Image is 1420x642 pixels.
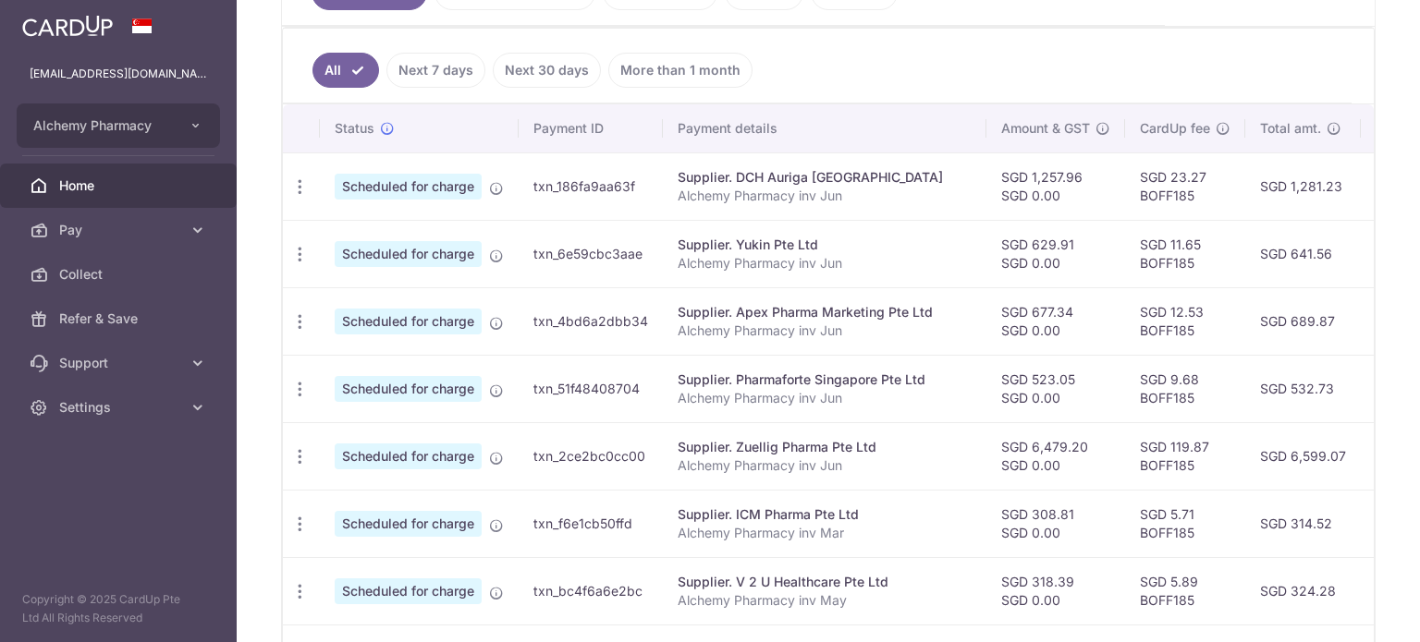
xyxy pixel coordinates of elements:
span: Settings [59,398,181,417]
span: Support [59,354,181,372]
td: txn_4bd6a2dbb34 [519,287,663,355]
button: Alchemy Pharmacy [17,103,220,148]
span: Collect [59,265,181,284]
p: Alchemy Pharmacy inv Mar [678,524,972,542]
th: Payment details [663,104,986,152]
span: Scheduled for charge [335,309,482,334]
div: Supplier. V 2 U Healthcare Pte Ltd [678,573,972,591]
img: CardUp [22,15,113,37]
p: Alchemy Pharmacy inv May [678,591,972,610]
td: SGD 532.73 [1245,355,1361,422]
td: SGD 9.68 BOFF185 [1125,355,1245,422]
p: Alchemy Pharmacy inv Jun [678,254,972,273]
td: SGD 12.53 BOFF185 [1125,287,1245,355]
td: SGD 119.87 BOFF185 [1125,422,1245,490]
div: Supplier. ICM Pharma Pte Ltd [678,505,972,524]
td: SGD 689.87 [1245,287,1361,355]
span: Scheduled for charge [335,241,482,267]
a: All [312,53,379,88]
td: SGD 23.27 BOFF185 [1125,152,1245,220]
td: SGD 314.52 [1245,490,1361,557]
span: Total amt. [1260,119,1321,138]
p: Alchemy Pharmacy inv Jun [678,321,972,340]
td: SGD 5.71 BOFF185 [1125,490,1245,557]
td: txn_f6e1cb50ffd [519,490,663,557]
td: SGD 1,257.96 SGD 0.00 [986,152,1125,220]
span: Help [42,13,80,30]
span: Status [335,119,374,138]
span: Alchemy Pharmacy [33,116,170,135]
td: txn_bc4f6a6e2bc [519,557,663,624]
td: SGD 641.56 [1245,220,1361,287]
th: Payment ID [519,104,663,152]
span: Scheduled for charge [335,443,482,469]
td: SGD 11.65 BOFF185 [1125,220,1245,287]
div: Supplier. Apex Pharma Marketing Pte Ltd [678,303,972,321]
td: SGD 308.81 SGD 0.00 [986,490,1125,557]
p: [EMAIL_ADDRESS][DOMAIN_NAME] [30,65,207,83]
td: SGD 6,599.07 [1245,422,1361,490]
span: Amount & GST [1001,119,1090,138]
div: Supplier. Pharmaforte Singapore Pte Ltd [678,370,972,389]
td: SGD 523.05 SGD 0.00 [986,355,1125,422]
td: SGD 1,281.23 [1245,152,1361,220]
td: SGD 6,479.20 SGD 0.00 [986,422,1125,490]
span: Scheduled for charge [335,578,482,604]
a: Next 7 days [386,53,485,88]
td: txn_6e59cbc3aae [519,220,663,287]
span: Scheduled for charge [335,174,482,200]
td: txn_51f48408704 [519,355,663,422]
a: Next 30 days [493,53,601,88]
div: Supplier. Yukin Pte Ltd [678,236,972,254]
div: Supplier. DCH Auriga [GEOGRAPHIC_DATA] [678,168,972,187]
span: CardUp fee [1140,119,1210,138]
a: More than 1 month [608,53,753,88]
span: Scheduled for charge [335,376,482,402]
span: Refer & Save [59,309,181,328]
td: txn_186fa9aa63f [519,152,663,220]
div: Supplier. Zuellig Pharma Pte Ltd [678,438,972,456]
span: Scheduled for charge [335,511,482,537]
p: Alchemy Pharmacy inv Jun [678,389,972,407]
p: Alchemy Pharmacy inv Jun [678,187,972,205]
span: Pay [59,221,181,239]
span: Home [59,176,181,195]
p: Alchemy Pharmacy inv Jun [678,456,972,475]
td: SGD 629.91 SGD 0.00 [986,220,1125,287]
td: SGD 5.89 BOFF185 [1125,557,1245,624]
td: SGD 677.34 SGD 0.00 [986,287,1125,355]
td: SGD 318.39 SGD 0.00 [986,557,1125,624]
td: SGD 324.28 [1245,557,1361,624]
td: txn_2ce2bc0cc00 [519,422,663,490]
